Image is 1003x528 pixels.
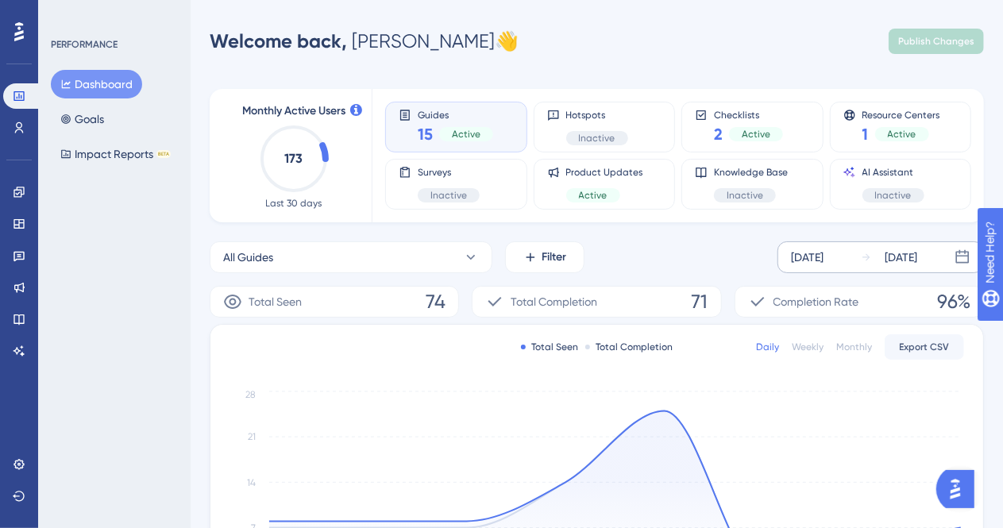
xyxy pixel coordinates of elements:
span: Resource Centers [862,109,940,120]
div: [DATE] [885,248,917,267]
span: Export CSV [900,341,950,353]
span: AI Assistant [862,166,924,179]
tspan: 21 [248,432,256,443]
span: 71 [692,289,708,314]
span: Inactive [875,189,912,202]
div: Weekly [792,341,824,353]
span: Hotspots [566,109,628,121]
span: 96% [937,289,970,314]
span: Need Help? [37,4,99,23]
span: Active [452,128,480,141]
tspan: 28 [245,390,256,401]
span: Active [742,128,770,141]
button: Publish Changes [889,29,984,54]
span: Active [888,128,916,141]
div: Total Completion [585,341,673,353]
span: Guides [418,109,493,120]
span: Total Completion [511,292,597,311]
div: BETA [156,150,171,158]
span: Inactive [430,189,467,202]
button: Filter [505,241,584,273]
button: Goals [51,105,114,133]
span: 2 [714,123,723,145]
span: Filter [542,248,567,267]
div: [PERSON_NAME] 👋 [210,29,519,54]
div: [DATE] [791,248,824,267]
span: All Guides [223,248,273,267]
div: PERFORMANCE [51,38,118,51]
button: Export CSV [885,334,964,360]
button: Dashboard [51,70,142,98]
button: All Guides [210,241,492,273]
iframe: UserGuiding AI Assistant Launcher [936,465,984,513]
span: 74 [426,289,446,314]
span: Active [579,189,608,202]
span: Monthly Active Users [242,102,345,121]
span: Total Seen [249,292,302,311]
button: Impact ReportsBETA [51,140,180,168]
span: Publish Changes [898,35,974,48]
div: Monthly [836,341,872,353]
span: 1 [862,123,869,145]
tspan: 14 [247,477,256,488]
span: Checklists [714,109,783,120]
div: Total Seen [521,341,579,353]
span: Welcome back, [210,29,347,52]
text: 173 [285,151,303,166]
span: 15 [418,123,433,145]
span: Knowledge Base [714,166,788,179]
span: Completion Rate [773,292,859,311]
span: Surveys [418,166,480,179]
span: Inactive [579,132,615,145]
div: Daily [756,341,779,353]
span: Inactive [727,189,763,202]
span: Last 30 days [266,197,322,210]
span: Product Updates [566,166,643,179]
